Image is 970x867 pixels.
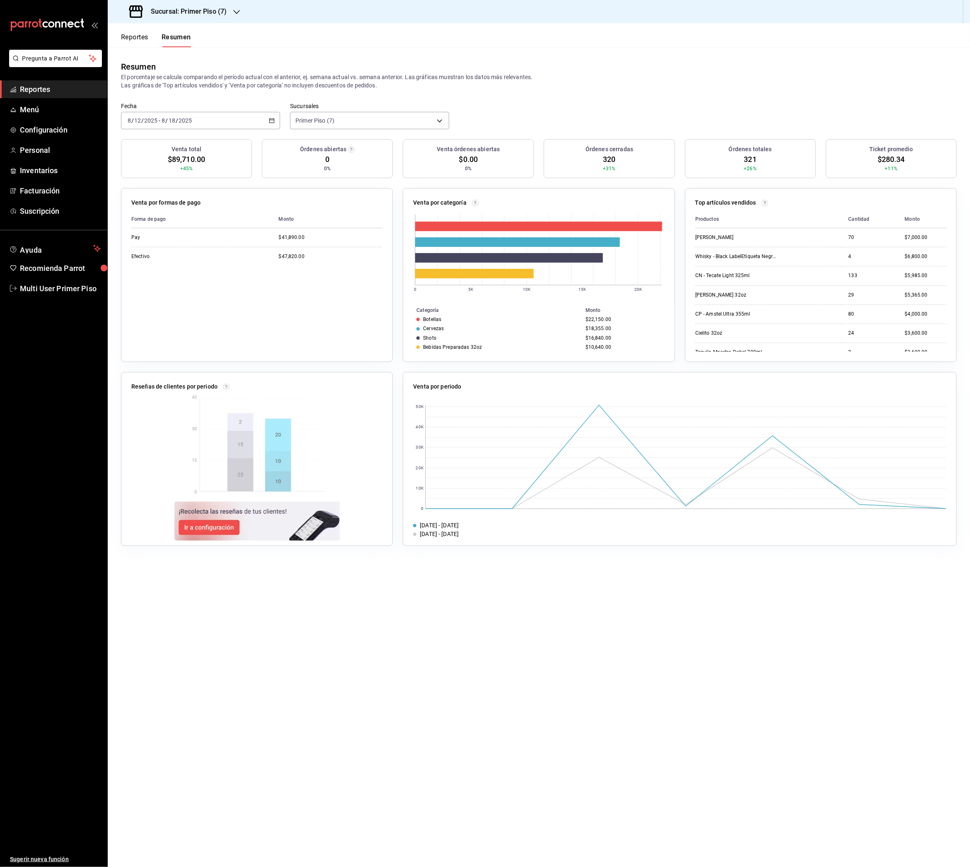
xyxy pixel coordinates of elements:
th: Monto [898,210,946,228]
button: Reportes [121,33,148,47]
h3: Ticket promedio [869,145,913,154]
span: Suscripción [20,205,101,217]
div: Efectivo [131,253,214,260]
text: 10K [523,287,531,292]
p: Reseñas de clientes por periodo [131,382,218,391]
p: Venta por periodo [413,382,461,391]
a: Pregunta a Parrot AI [6,60,102,69]
th: Monto [582,306,675,315]
div: Cervezas [423,326,444,331]
div: Pay [131,234,214,241]
span: / [165,117,168,124]
span: 0% [324,165,331,172]
div: CN - Tecate Light 325ml [695,272,778,279]
div: 2 [848,349,891,356]
div: Whisky - Black LabelEtiqueta Negra 750ml [695,253,778,260]
th: Cantidad [842,210,898,228]
div: [DATE] - [DATE] [420,530,459,539]
span: 0 [325,154,329,165]
div: navigation tabs [121,33,191,47]
div: $3,600.00 [905,349,946,356]
div: $7,000.00 [905,234,946,241]
div: $41,890.00 [279,234,383,241]
span: Sugerir nueva función [10,855,101,864]
label: Fecha [121,104,280,109]
span: $280.34 [878,154,905,165]
div: $5,985.00 [905,272,946,279]
span: +45% [180,165,193,172]
h3: Órdenes cerradas [585,145,633,154]
div: $10,640.00 [585,344,661,350]
span: +31% [603,165,616,172]
span: Personal [20,145,101,156]
text: 0 [421,507,423,511]
button: open_drawer_menu [91,22,98,28]
div: Tequila Maestro Dobel 700ml [695,349,778,356]
text: 50K [416,405,424,409]
p: Venta por categoría [413,198,467,207]
text: 20K [416,466,424,471]
div: 133 [848,272,891,279]
text: 5K [468,287,474,292]
span: / [141,117,144,124]
input: -- [127,117,131,124]
input: -- [161,117,165,124]
th: Productos [695,210,842,228]
text: 0 [414,287,416,292]
button: Resumen [162,33,191,47]
div: Cielito 32oz [695,330,778,337]
div: $6,800.00 [905,253,946,260]
p: Top artículos vendidos [695,198,756,207]
span: / [131,117,134,124]
div: $22,150.00 [585,316,661,322]
h3: Órdenes totales [729,145,772,154]
div: 4 [848,253,891,260]
div: [PERSON_NAME] [695,234,778,241]
div: Resumen [121,60,156,73]
text: 40K [416,425,424,430]
h3: Venta órdenes abiertas [437,145,500,154]
span: $89,710.00 [168,154,205,165]
th: Monto [272,210,383,228]
input: -- [168,117,176,124]
span: Ayuda [20,244,90,254]
text: 30K [416,445,424,450]
div: 29 [848,292,891,299]
span: 0% [465,165,472,172]
span: Primer Piso (7) [295,116,334,125]
span: Configuración [20,124,101,135]
th: Categoría [403,306,582,315]
p: Venta por formas de pago [131,198,201,207]
span: Pregunta a Parrot AI [22,54,89,63]
div: [DATE] - [DATE] [420,521,459,530]
span: - [159,117,160,124]
div: $16,840.00 [585,335,661,341]
button: Pregunta a Parrot AI [9,50,102,67]
span: 320 [603,154,615,165]
span: / [176,117,178,124]
input: ---- [144,117,158,124]
span: Menú [20,104,101,115]
div: 80 [848,311,891,318]
span: Multi User Primer Piso [20,283,101,294]
span: Reportes [20,84,101,95]
div: $5,365.00 [905,292,946,299]
div: Bebidas Preparadas 32oz [423,344,482,350]
div: [PERSON_NAME] 32oz [695,292,778,299]
th: Forma de pago [131,210,272,228]
text: 15K [578,287,586,292]
input: -- [134,117,141,124]
div: 70 [848,234,891,241]
div: Shots [423,335,436,341]
div: 24 [848,330,891,337]
h3: Venta total [172,145,201,154]
span: $0.00 [459,154,478,165]
span: Facturación [20,185,101,196]
div: $3,600.00 [905,330,946,337]
text: 20K [634,287,642,292]
span: +11% [885,165,898,172]
text: 10K [416,486,424,491]
span: Inventarios [20,165,101,176]
input: ---- [178,117,192,124]
span: Recomienda Parrot [20,263,101,274]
